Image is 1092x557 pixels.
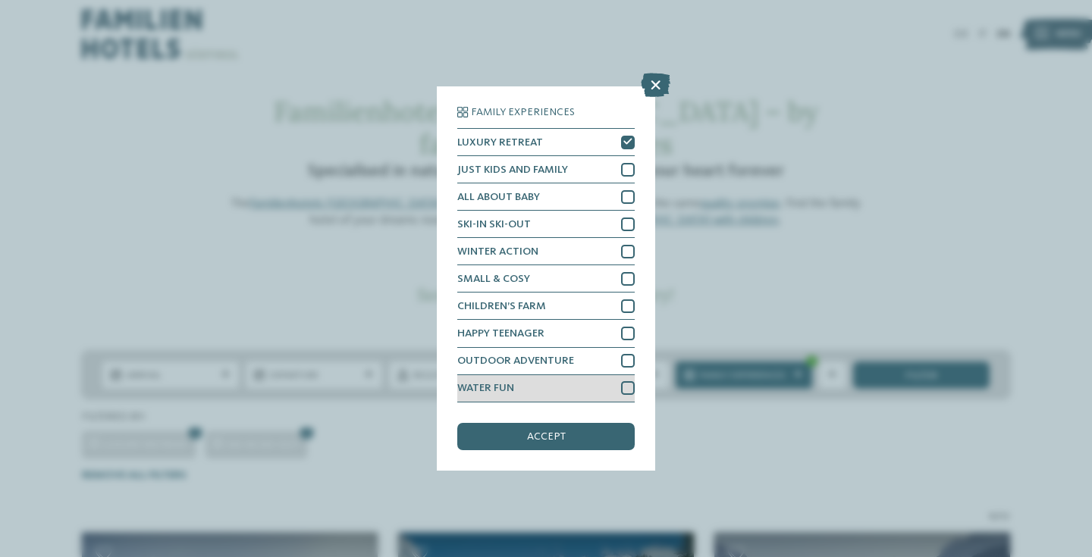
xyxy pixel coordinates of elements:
[457,137,543,148] span: LUXURY RETREAT
[457,246,538,257] span: WINTER ACTION
[457,301,546,311] span: CHILDREN’S FARM
[457,383,514,393] span: WATER FUN
[457,355,574,366] span: OUTDOOR ADVENTURE
[457,328,544,339] span: HAPPY TEENAGER
[471,107,575,117] span: Family Experiences
[457,164,568,175] span: JUST KIDS AND FAMILY
[457,192,540,202] span: ALL ABOUT BABY
[457,274,530,284] span: SMALL & COSY
[457,219,531,230] span: SKI-IN SKI-OUT
[527,431,566,442] span: accept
